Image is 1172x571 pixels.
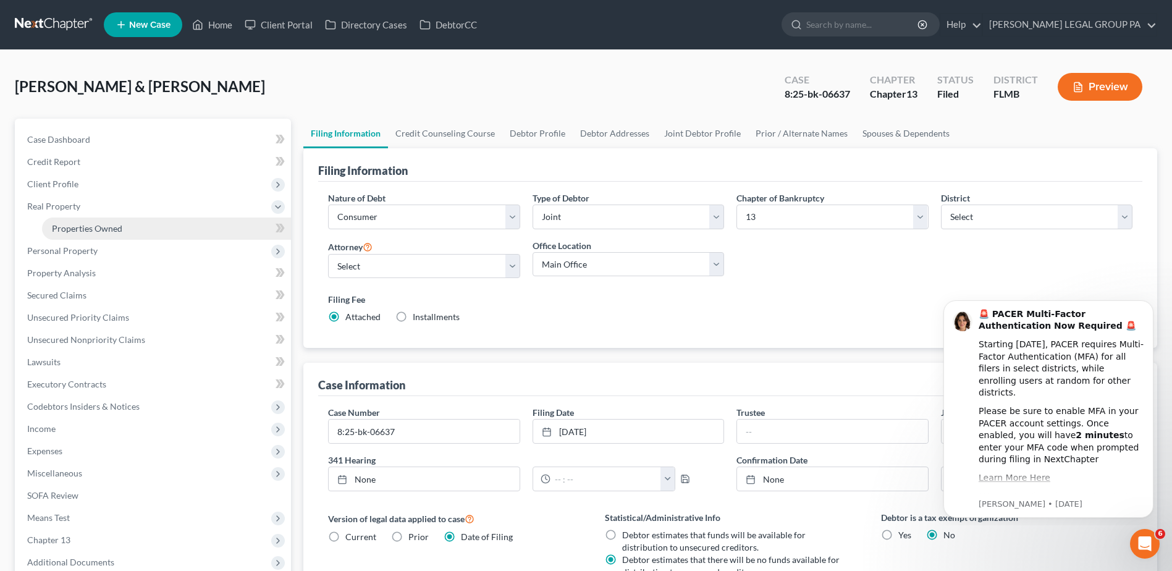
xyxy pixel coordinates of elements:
[748,119,855,148] a: Prior / Alternate Names
[328,511,580,526] label: Version of legal data applied to case
[550,467,661,491] input: -- : --
[408,531,429,542] span: Prior
[27,401,140,412] span: Codebtors Insiders & Notices
[42,218,291,240] a: Properties Owned
[943,530,955,540] span: No
[533,239,591,252] label: Office Location
[27,268,96,278] span: Property Analysis
[785,73,850,87] div: Case
[27,357,61,367] span: Lawsuits
[806,13,919,36] input: Search by name...
[983,14,1157,36] a: [PERSON_NAME] LEGAL GROUP PA
[941,192,970,205] label: District
[319,14,413,36] a: Directory Cases
[54,202,219,248] i: We use the Salesforce Authenticator app for MFA at NextChapter and other users are reporting the ...
[17,262,291,284] a: Property Analysis
[1155,529,1165,539] span: 6
[17,284,291,307] a: Secured Claims
[898,530,911,540] span: Yes
[27,468,82,478] span: Miscellaneous
[870,87,917,101] div: Chapter
[345,311,381,322] span: Attached
[328,293,1132,306] label: Filing Fee
[622,530,806,552] span: Debtor estimates that funds will be available for distribution to unsecured creditors.
[329,420,519,443] input: Enter case number...
[573,119,657,148] a: Debtor Addresses
[785,87,850,101] div: 8:25-bk-06637
[345,531,376,542] span: Current
[1130,529,1160,559] iframe: Intercom live chat
[27,446,62,456] span: Expenses
[27,512,70,523] span: Means Test
[129,20,171,30] span: New Case
[17,351,291,373] a: Lawsuits
[328,192,386,205] label: Nature of Debt
[17,129,291,151] a: Case Dashboard
[27,423,56,434] span: Income
[906,88,917,99] span: 13
[328,239,373,254] label: Attorney
[730,454,1139,467] label: Confirmation Date
[27,201,80,211] span: Real Property
[186,14,238,36] a: Home
[855,119,957,148] a: Spouses & Dependents
[27,134,90,145] span: Case Dashboard
[27,557,114,567] span: Additional Documents
[737,420,927,443] input: --
[605,511,856,524] label: Statistical/Administrative Info
[533,420,723,443] a: [DATE]
[17,307,291,329] a: Unsecured Priority Claims
[329,467,519,491] a: None
[870,73,917,87] div: Chapter
[940,14,982,36] a: Help
[303,119,388,148] a: Filing Information
[238,14,319,36] a: Client Portal
[937,87,974,101] div: Filed
[657,119,748,148] a: Joint Debtor Profile
[27,312,129,323] span: Unsecured Priority Claims
[27,490,78,501] span: SOFA Review
[27,156,80,167] span: Credit Report
[318,163,408,178] div: Filing Information
[54,209,219,221] p: Message from Emma, sent 5w ago
[461,531,513,542] span: Date of Filing
[17,329,291,351] a: Unsecured Nonpriority Claims
[322,454,730,467] label: 341 Hearing
[27,290,86,300] span: Secured Claims
[881,511,1132,524] label: Debtor is a tax exempt organization
[27,535,70,545] span: Chapter 13
[993,87,1038,101] div: FLMB
[533,406,574,419] label: Filing Date
[27,179,78,189] span: Client Profile
[925,289,1172,525] iframe: Intercom notifications message
[27,245,98,256] span: Personal Property
[17,484,291,507] a: SOFA Review
[52,223,122,234] span: Properties Owned
[388,119,502,148] a: Credit Counseling Course
[318,378,405,392] div: Case Information
[937,73,974,87] div: Status
[27,379,106,389] span: Executory Contracts
[533,192,589,205] label: Type of Debtor
[993,73,1038,87] div: District
[17,151,291,173] a: Credit Report
[27,334,145,345] span: Unsecured Nonpriority Claims
[502,119,573,148] a: Debtor Profile
[15,77,265,95] span: [PERSON_NAME] & [PERSON_NAME]
[17,373,291,395] a: Executory Contracts
[328,406,380,419] label: Case Number
[736,406,765,419] label: Trustee
[737,467,927,491] a: None
[413,14,483,36] a: DebtorCC
[736,192,824,205] label: Chapter of Bankruptcy
[413,311,460,322] span: Installments
[1058,73,1142,101] button: Preview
